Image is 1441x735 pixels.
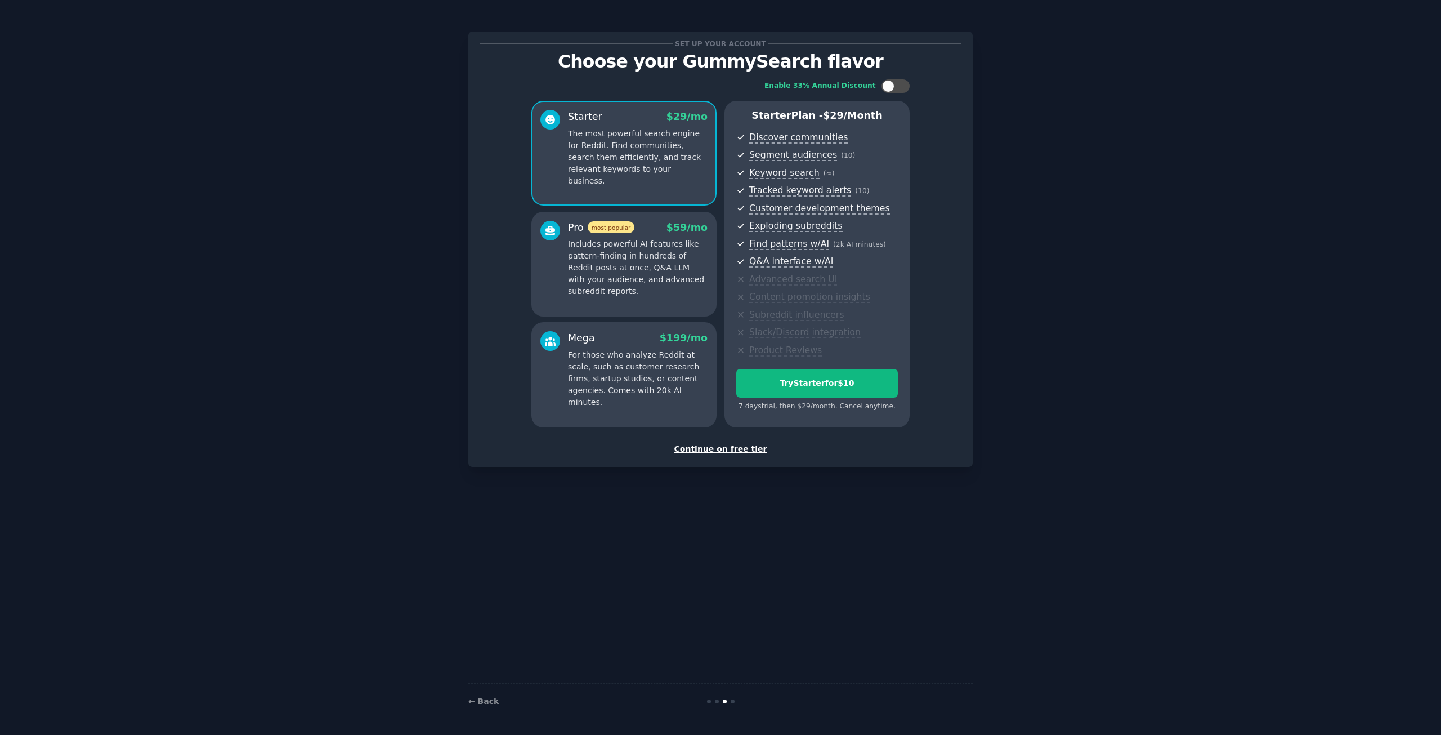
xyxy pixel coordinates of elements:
[833,240,886,248] span: ( 2k AI minutes )
[568,110,602,124] div: Starter
[480,443,961,455] div: Continue on free tier
[749,274,837,286] span: Advanced search UI
[588,221,635,233] span: most popular
[568,238,708,297] p: Includes powerful AI features like pattern-finding in hundreds of Reddit posts at once, Q&A LLM w...
[568,349,708,408] p: For those who analyze Reddit at scale, such as customer research firms, startup studios, or conte...
[666,222,708,233] span: $ 59 /mo
[749,203,890,215] span: Customer development themes
[749,167,820,179] span: Keyword search
[749,309,844,321] span: Subreddit influencers
[749,291,870,303] span: Content promotion insights
[823,110,883,121] span: $ 29 /month
[736,369,898,398] button: TryStarterfor$10
[666,111,708,122] span: $ 29 /mo
[749,185,851,197] span: Tracked keyword alerts
[568,221,634,235] div: Pro
[749,132,848,144] span: Discover communities
[736,402,898,412] div: 7 days trial, then $ 29 /month . Cancel anytime.
[749,327,861,338] span: Slack/Discord integration
[749,256,833,268] span: Q&A interface w/AI
[764,81,876,91] div: Enable 33% Annual Discount
[824,170,835,177] span: ( ∞ )
[568,331,595,345] div: Mega
[480,52,961,72] p: Choose your GummySearch flavor
[749,220,842,232] span: Exploding subreddits
[468,697,499,706] a: ← Back
[841,152,855,159] span: ( 10 )
[736,109,898,123] p: Starter Plan -
[673,38,768,50] span: Set up your account
[568,128,708,187] p: The most powerful search engine for Reddit. Find communities, search them efficiently, and track ...
[737,377,897,389] div: Try Starter for $10
[660,332,708,344] span: $ 199 /mo
[749,238,829,250] span: Find patterns w/AI
[749,149,837,161] span: Segment audiences
[749,345,822,357] span: Product Reviews
[855,187,869,195] span: ( 10 )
